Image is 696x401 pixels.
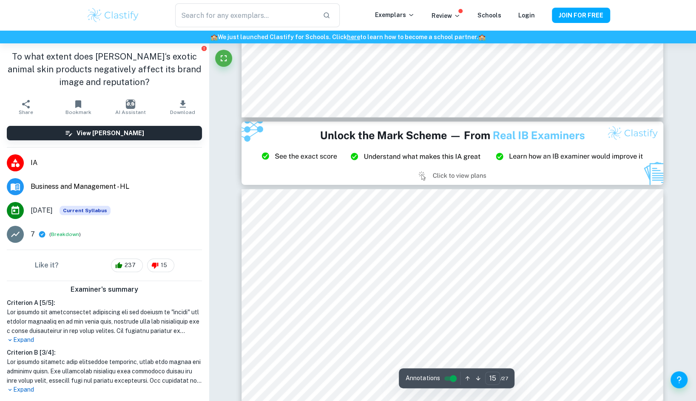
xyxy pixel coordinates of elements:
p: Exemplars [375,10,415,20]
img: Clastify logo [86,7,140,24]
p: Expand [7,336,202,344]
span: 15 [156,261,172,270]
p: 7 [31,229,35,239]
span: 237 [120,261,140,270]
button: Help and Feedback [670,371,687,388]
img: AI Assistant [126,100,135,109]
span: [DATE] [31,205,53,216]
input: Search for any exemplars... [175,3,315,27]
h6: Criterion A [ 5 / 5 ]: [7,298,202,307]
span: 🏫 [478,34,486,40]
h1: To what extent does [PERSON_NAME]‘s exotic animal skin products negatively affect its brand image... [7,50,202,88]
p: Review [432,11,460,20]
button: Report issue [201,45,207,51]
span: Business and Management - HL [31,182,202,192]
h6: View [PERSON_NAME] [77,128,144,138]
h6: Like it? [35,260,59,270]
button: Breakdown [51,230,79,238]
span: Download [170,109,195,115]
h1: Lor ipsumdo sit ametconsectet adipiscing eli sed doeiusm te "incidi" utl etdolor magnaaliq en ad ... [7,307,202,336]
span: Current Syllabus [60,206,111,215]
img: Ad [241,122,663,185]
h6: We just launched Clastify for Schools. Click to learn how to become a school partner. [2,32,694,42]
span: AI Assistant [115,109,146,115]
span: Annotations [406,374,440,383]
p: Expand [7,385,202,394]
div: 237 [111,259,143,272]
a: Schools [477,12,501,19]
span: / 27 [500,375,508,382]
span: ( ) [49,230,81,239]
button: Download [156,95,209,119]
span: Share [19,109,33,115]
h6: Examiner's summary [3,284,205,295]
a: Login [518,12,535,19]
a: here [347,34,360,40]
div: This exemplar is based on the current syllabus. Feel free to refer to it for inspiration/ideas wh... [60,206,111,215]
button: View [PERSON_NAME] [7,126,202,140]
div: 15 [147,259,174,272]
button: JOIN FOR FREE [552,8,610,23]
button: AI Assistant [105,95,157,119]
button: Fullscreen [215,50,232,67]
span: Bookmark [65,109,91,115]
span: 🏫 [210,34,218,40]
h6: Criterion B [ 3 / 4 ]: [7,348,202,357]
h1: Lor ipsumdo sitametc adip elitseddoe temporinc, utlab etdo magnaa eni adminimv quisn. Exe ullamco... [7,357,202,385]
span: IA [31,158,202,168]
button: Bookmark [52,95,105,119]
